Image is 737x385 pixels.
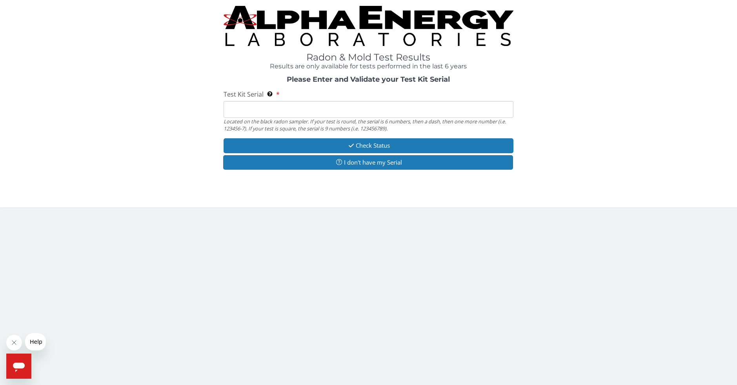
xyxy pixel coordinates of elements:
h4: Results are only available for tests performed in the last 6 years [224,63,514,70]
iframe: Button to launch messaging window [6,354,31,379]
strong: Please Enter and Validate your Test Kit Serial [287,75,450,84]
span: Test Kit Serial [224,90,264,99]
iframe: Message from company [25,333,46,350]
button: I don't have my Serial [223,155,513,170]
img: TightCrop.jpg [224,6,514,46]
div: Located on the black radon sampler. If your test is round, the serial is 6 numbers, then a dash, ... [224,118,514,132]
h1: Radon & Mold Test Results [224,52,514,62]
button: Check Status [224,138,514,153]
iframe: Close message [6,335,22,350]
